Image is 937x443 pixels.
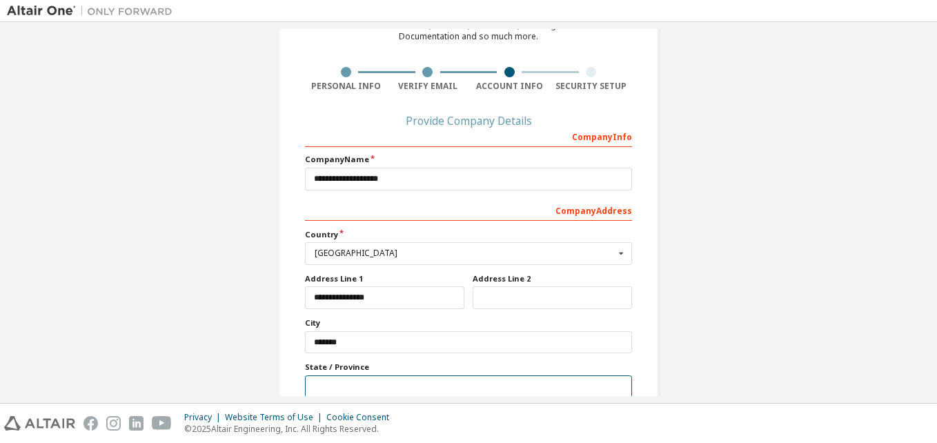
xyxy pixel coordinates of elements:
div: For Free Trials, Licenses, Downloads, Learning & Documentation and so much more. [373,20,564,42]
label: Country [305,229,632,240]
div: Website Terms of Use [225,412,326,423]
label: State / Province [305,362,632,373]
div: Provide Company Details [305,117,632,125]
img: linkedin.svg [129,416,144,431]
label: Address Line 2 [473,273,632,284]
div: Cookie Consent [326,412,397,423]
img: instagram.svg [106,416,121,431]
div: Account Info [468,81,551,92]
div: Security Setup [551,81,633,92]
label: Company Name [305,154,632,165]
div: Company Info [305,125,632,147]
div: Verify Email [387,81,469,92]
img: youtube.svg [152,416,172,431]
label: Address Line 1 [305,273,464,284]
img: Altair One [7,4,179,18]
div: Company Address [305,199,632,221]
img: altair_logo.svg [4,416,75,431]
p: © 2025 Altair Engineering, Inc. All Rights Reserved. [184,423,397,435]
div: [GEOGRAPHIC_DATA] [315,249,615,257]
img: facebook.svg [83,416,98,431]
div: Personal Info [305,81,387,92]
label: City [305,317,632,328]
div: Privacy [184,412,225,423]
